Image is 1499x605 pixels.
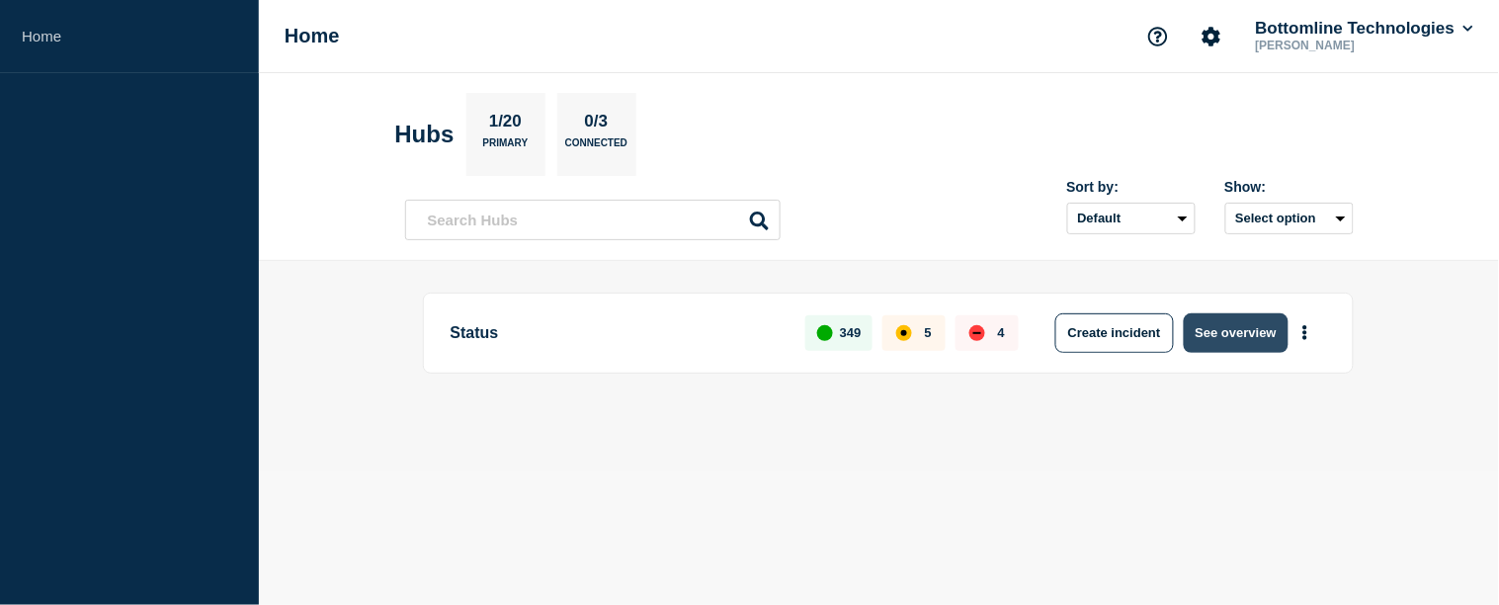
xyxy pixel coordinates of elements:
button: Support [1137,16,1179,57]
select: Sort by [1067,203,1196,234]
p: Primary [483,137,529,158]
div: affected [896,325,912,341]
p: 5 [925,325,932,340]
h2: Hubs [395,121,455,148]
p: 4 [998,325,1005,340]
div: down [969,325,985,341]
button: Create incident [1055,313,1174,353]
div: Sort by: [1067,179,1196,195]
h1: Home [285,25,340,47]
button: Select option [1225,203,1354,234]
button: Account settings [1191,16,1232,57]
p: 1/20 [481,112,529,137]
p: Connected [565,137,627,158]
p: 349 [840,325,862,340]
div: Show: [1225,179,1354,195]
p: 0/3 [577,112,616,137]
p: Status [451,313,784,353]
div: up [817,325,833,341]
button: See overview [1184,313,1289,353]
button: More actions [1292,314,1318,351]
p: [PERSON_NAME] [1252,39,1457,52]
input: Search Hubs [405,200,781,240]
button: Bottomline Technologies [1252,19,1477,39]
